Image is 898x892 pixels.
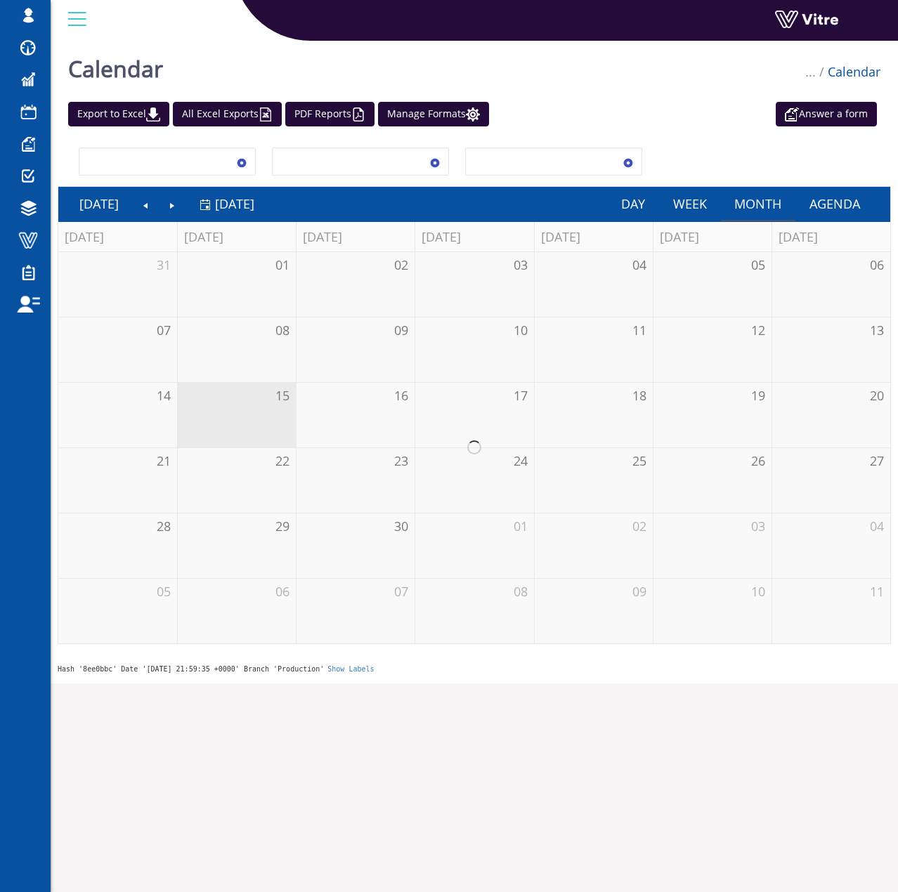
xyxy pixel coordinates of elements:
[422,149,448,174] span: select
[285,102,375,126] a: PDF Reports
[215,195,254,212] span: [DATE]
[68,35,163,95] h1: Calendar
[159,188,186,220] a: Next
[795,188,874,220] a: Agenda
[65,188,133,220] a: [DATE]
[200,188,254,220] a: [DATE]
[259,107,273,122] img: cal_excel.png
[659,188,721,220] a: Week
[466,107,480,122] img: cal_settings.png
[616,149,641,174] span: select
[146,107,160,122] img: cal_download.png
[776,102,877,126] a: Answer a form
[772,222,890,252] th: [DATE]
[805,63,816,80] span: ...
[173,102,282,126] a: All Excel Exports
[351,107,365,122] img: cal_pdf.png
[133,188,160,220] a: Previous
[58,222,177,252] th: [DATE]
[721,188,796,220] a: Month
[177,222,296,252] th: [DATE]
[68,102,169,126] a: Export to Excel
[785,107,799,122] img: appointment_white2.png
[296,222,415,252] th: [DATE]
[607,188,659,220] a: Day
[327,665,374,673] a: Show Labels
[816,63,880,81] li: Calendar
[378,102,489,126] a: Manage Formats
[534,222,653,252] th: [DATE]
[415,222,533,252] th: [DATE]
[58,665,324,673] span: Hash '8ee0bbc' Date '[DATE] 21:59:35 +0000' Branch 'Production'
[653,222,772,252] th: [DATE]
[229,149,254,174] span: select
